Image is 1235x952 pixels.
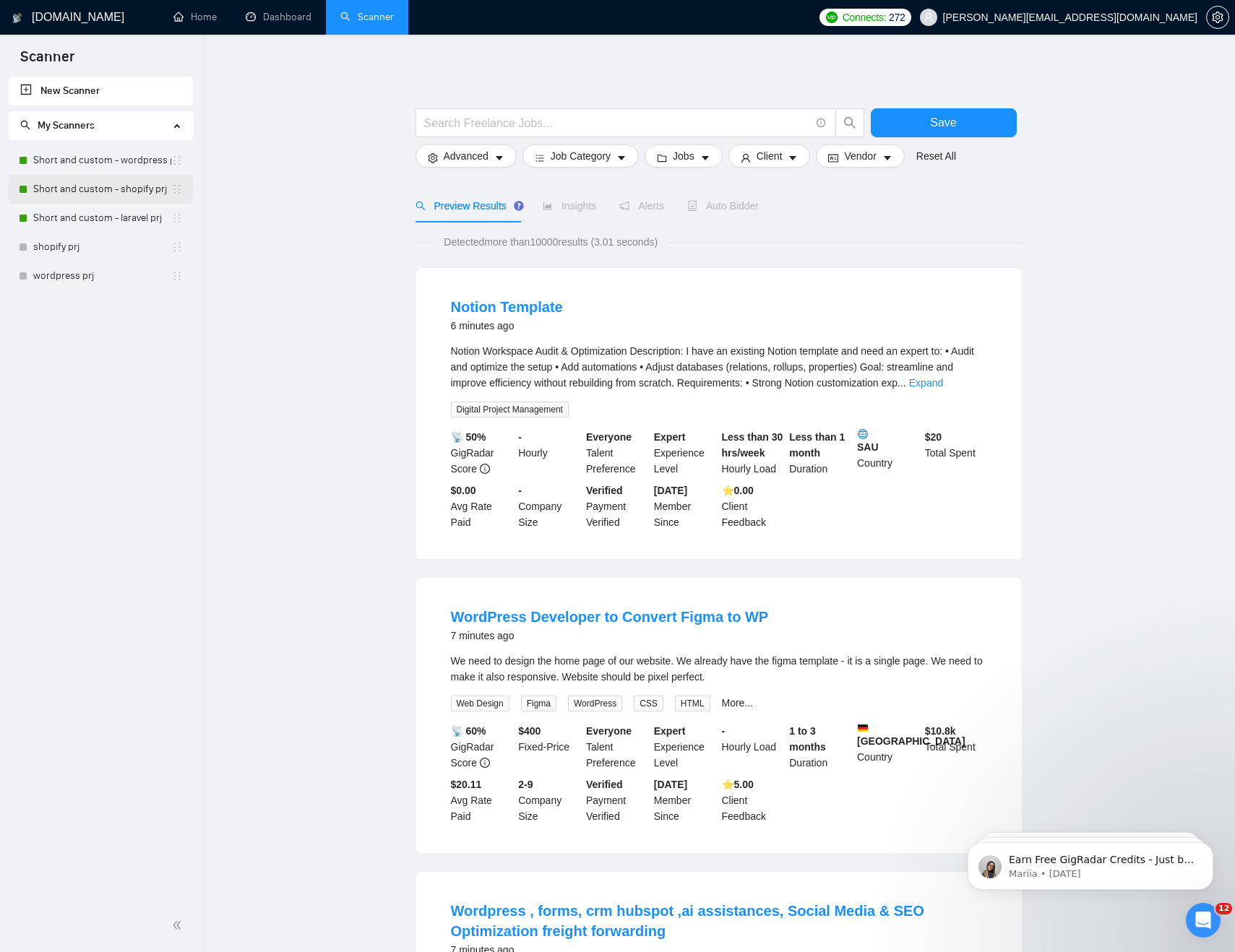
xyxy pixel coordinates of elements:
[728,144,811,168] button: userClientcaret-down
[448,723,516,771] div: GigRadar Score
[1186,903,1221,938] iframe: Intercom live chat
[925,725,956,737] b: $ 10.8k
[843,9,886,25] span: Connects:
[518,431,522,443] b: -
[451,343,987,391] div: Notion Workspace Audit & Optimization Description: I have an existing Notion template and need an...
[33,233,171,261] a: shopify prj
[651,723,719,771] div: Experience Level
[786,429,854,477] div: Duration
[687,201,697,211] span: robot
[816,144,904,168] button: idcardVendorcaret-down
[171,212,183,224] span: holder
[1206,6,1229,29] button: setting
[871,108,1017,137] button: Save
[844,148,876,164] span: Vendor
[518,725,541,737] b: $ 400
[515,723,583,771] div: Fixed-Price
[916,148,956,164] a: Reset All
[518,779,533,790] b: 2-9
[521,696,556,711] span: Figma
[494,152,504,163] span: caret-down
[719,483,787,530] div: Client Feedback
[722,485,754,496] b: ⭐️ 0.00
[836,116,864,129] span: search
[700,152,710,163] span: caret-down
[451,779,482,790] b: $20.11
[619,200,664,212] span: Alerts
[246,11,311,23] a: dashboardDashboard
[173,11,217,23] a: homeHome
[451,653,987,685] div: We need to design the home page of our website. We already have the figma template - it is a sing...
[543,201,553,211] span: area-chart
[1215,903,1232,914] span: 12
[651,429,719,477] div: Experience Level
[654,431,686,443] b: Expert
[675,696,710,711] span: HTML
[858,723,868,733] img: 🇩🇪
[9,204,193,233] li: Short and custom - laravel prj
[657,152,667,163] span: folder
[33,175,171,204] a: Short and custom - shopify prj
[651,776,719,824] div: Member Since
[451,317,563,334] div: 6 minutes ago
[882,152,892,163] span: caret-down
[9,77,193,105] li: New Scanner
[448,776,516,824] div: Avg Rate Paid
[515,776,583,824] div: Company Size
[515,483,583,530] div: Company Size
[515,429,583,477] div: Hourly
[857,723,965,747] b: [GEOGRAPHIC_DATA]
[9,175,193,204] li: Short and custom - shopify prj
[451,485,476,496] b: $0.00
[586,779,623,790] b: Verified
[722,697,754,709] a: More...
[854,723,922,771] div: Country
[583,723,651,771] div: Talent Preference
[20,119,95,131] span: My Scanners
[654,485,687,496] b: [DATE]
[925,431,942,443] b: $ 20
[583,429,651,477] div: Talent Preference
[424,114,810,132] input: Search Freelance Jobs...
[451,903,924,939] a: Wordpress , forms, crm hubspot ,ai assistances, Social Media & SEO Optimization freight forwarding
[518,485,522,496] b: -
[817,118,826,128] span: info-circle
[741,152,751,163] span: user
[789,431,845,459] b: Less than 1 month
[512,199,525,212] div: Tooltip anchor
[858,429,868,439] img: 🌐
[719,776,787,824] div: Client Feedback
[583,483,651,530] div: Payment Verified
[9,46,86,77] span: Scanner
[586,485,623,496] b: Verified
[451,402,569,417] span: Digital Project Management
[20,120,30,130] span: search
[924,12,934,22] span: user
[757,148,783,164] span: Client
[448,429,516,477] div: GigRadar Score
[828,152,838,163] span: idcard
[651,483,719,530] div: Member Since
[835,108,864,137] button: search
[654,725,686,737] b: Expert
[171,155,183,166] span: holder
[451,431,486,443] b: 📡 50%
[854,429,922,477] div: Country
[722,779,754,790] b: ⭐️ 5.00
[416,200,520,212] span: Preview Results
[171,270,183,282] span: holder
[719,723,787,771] div: Hourly Load
[619,201,629,211] span: notification
[654,779,687,790] b: [DATE]
[889,9,905,25] span: 272
[1206,12,1229,23] a: setting
[451,345,975,389] span: Notion Workspace Audit & Optimization Description: I have an existing Notion template and need an...
[922,723,990,771] div: Total Spent
[722,431,783,459] b: Less than 30 hrs/week
[33,204,171,233] a: Short and custom - laravel prj
[451,627,769,644] div: 7 minutes ago
[586,431,632,443] b: Everyone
